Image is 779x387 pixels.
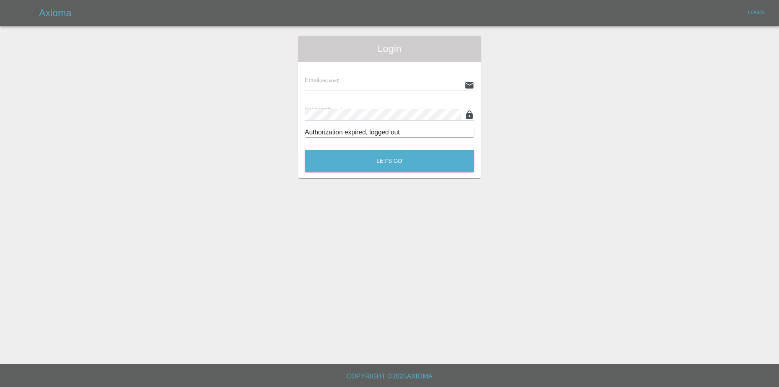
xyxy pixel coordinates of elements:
[319,78,340,83] small: (required)
[6,371,773,382] h6: Copyright © 2025 Axioma
[743,6,769,19] a: Login
[305,77,339,83] span: Email
[330,108,351,112] small: (required)
[305,150,474,172] button: Let's Go
[305,42,474,55] span: Login
[39,6,71,19] h5: Axioma
[305,106,350,113] span: Password
[305,128,474,137] div: Authorization expired, logged out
